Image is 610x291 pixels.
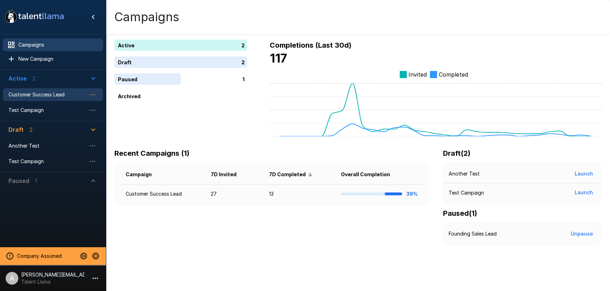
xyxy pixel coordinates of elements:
p: 2 [241,42,245,49]
b: Draft ( 2 ) [443,149,471,158]
span: 7D Invited [211,170,246,179]
h4: Campaigns [114,10,179,24]
p: 2 [241,59,245,66]
b: Recent Campaigns (1) [114,149,190,158]
span: 7D Completed [269,170,315,179]
b: Completions (Last 30d) [270,41,352,49]
b: Paused ( 1 ) [443,209,477,218]
span: Overall Completion [341,170,399,179]
td: 27 [205,185,263,203]
button: Launch [572,167,596,180]
p: Another Test [449,170,480,177]
b: 117 [270,51,287,65]
p: Founding Sales Lead [449,230,497,237]
b: 39% [406,191,418,197]
td: Customer Success Lead [120,185,205,203]
button: Launch [572,186,596,199]
button: Unpause [568,227,596,240]
td: 13 [263,185,335,203]
span: Campaign [126,170,161,179]
p: Test Campaign [449,189,484,196]
p: 1 [243,76,245,83]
